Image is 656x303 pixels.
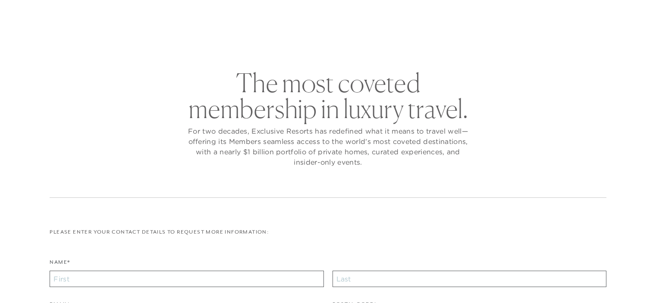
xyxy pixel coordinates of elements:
[374,28,427,53] a: Community
[50,271,323,287] input: First
[50,228,606,236] p: Please enter your contact details to request more information:
[563,9,606,17] a: Member Login
[186,70,471,122] h2: The most coveted membership in luxury travel.
[333,271,606,287] input: Last
[186,126,471,167] p: For two decades, Exclusive Resorts has redefined what it means to travel well—offering its Member...
[308,28,361,53] a: Membership
[50,258,70,271] label: Name*
[28,9,65,17] a: Get Started
[229,28,295,53] a: The Collection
